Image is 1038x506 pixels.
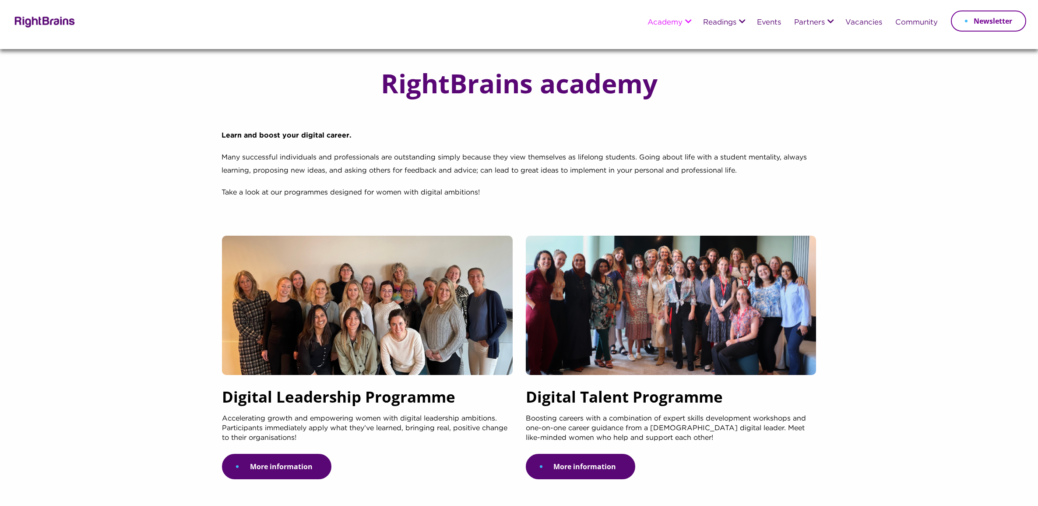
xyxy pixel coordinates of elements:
[526,388,816,414] a: Digital Talent Programme
[845,19,882,27] a: Vacancies
[757,19,781,27] a: Events
[647,19,683,27] a: Academy
[12,15,75,28] img: Rightbrains
[526,414,816,454] p: Boosting careers with a combination of expert skills development workshops and one-on-one career ...
[222,454,331,479] a: More information
[222,154,807,174] span: Many successful individuals and professionals are outstanding simply because they view themselves...
[363,69,675,98] h1: RightBrains academy
[222,388,513,414] a: Digital Leadership Programme
[703,19,736,27] a: Readings
[222,189,480,196] span: Take a look at our programmes designed for women with digital ambitions!
[222,414,513,454] p: Accelerating growth and empowering women with digital leadership ambitions. Participants immediat...
[526,454,635,479] a: More information
[222,132,352,139] strong: Learn and boost your digital career.
[794,19,825,27] a: Partners
[895,19,938,27] a: Community
[951,11,1026,32] a: Newsletter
